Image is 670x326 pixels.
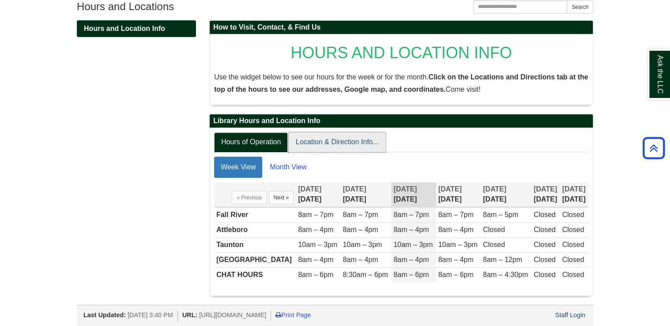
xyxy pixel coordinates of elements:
button: Search [567,0,593,14]
th: [DATE] [436,182,481,207]
span: Closed [483,241,505,248]
span: URL: [182,311,197,319]
th: [DATE] [296,182,340,207]
span: 8am – 4pm [298,256,333,263]
span: 8am – 7pm [298,211,333,218]
span: Closed [562,241,584,248]
span: 8am – 7pm [343,211,378,218]
a: Staff Login [555,311,585,319]
a: Month View [263,157,313,178]
a: Hours and Location Info [77,20,196,37]
span: 8am – 5pm [483,211,518,218]
th: [DATE] [560,182,588,207]
span: 8am – 4pm [298,226,333,233]
span: 10am – 3pm [393,241,433,248]
td: Taunton [214,238,296,253]
span: 8am – 6pm [393,271,429,278]
th: [DATE] [531,182,560,207]
span: 8am – 6pm [298,271,333,278]
span: 8am – 4pm [393,256,429,263]
span: Hours and Location Info [84,25,165,32]
span: 8am – 4pm [438,256,474,263]
span: [DATE] [438,185,462,193]
span: Closed [534,226,556,233]
strong: Click on the Locations and Directions tab at the top of the hours to see our addresses, Google ma... [214,73,588,93]
span: 8am – 4pm [438,226,474,233]
span: 8am – 7pm [438,211,474,218]
a: Print Page [275,311,311,319]
th: [DATE] [391,182,436,207]
span: 8am – 6pm [438,271,474,278]
td: CHAT HOURS [214,267,296,282]
span: [DATE] [534,185,557,193]
span: Closed [483,226,505,233]
h2: How to Visit, Contact, & Find Us [210,21,593,34]
a: Location & Direction Info... [289,132,386,152]
span: Use the widget below to see our hours for the week or for the month. Come visit! [214,73,588,93]
span: Closed [562,256,584,263]
span: 8am – 12pm [483,256,522,263]
span: [DATE] 3:40 PM [128,311,173,319]
span: Closed [534,271,556,278]
span: [DATE] [298,185,321,193]
span: Last Updated: [83,311,126,319]
button: Next » [269,191,294,204]
td: Fall River [214,208,296,223]
span: Closed [562,226,584,233]
span: Closed [534,241,556,248]
span: 8am – 4pm [393,226,429,233]
a: Week View [214,157,262,178]
span: 10am – 3pm [343,241,382,248]
span: [DATE] [393,185,417,193]
span: 8am – 7pm [393,211,429,218]
i: Print Page [275,312,281,318]
span: 10am – 3pm [438,241,478,248]
td: [GEOGRAPHIC_DATA] [214,252,296,267]
span: Closed [534,211,556,218]
span: 8:30am – 6pm [343,271,388,278]
a: Hours of Operation [214,132,288,152]
span: [DATE] [343,185,366,193]
span: Closed [562,271,584,278]
span: 8am – 4pm [343,226,378,233]
span: HOURS AND LOCATION INFO [290,44,512,62]
span: 8am – 4pm [343,256,378,263]
th: [DATE] [481,182,531,207]
td: Attleboro [214,223,296,238]
span: Closed [534,256,556,263]
span: 10am – 3pm [298,241,337,248]
a: Back to Top [640,142,668,154]
th: [DATE] [341,182,391,207]
button: « Previous [232,191,267,204]
span: [DATE] [483,185,506,193]
h1: Hours and Locations [77,0,593,13]
span: [DATE] [562,185,585,193]
div: Guide Pages [77,20,196,37]
span: Closed [562,211,584,218]
h2: Library Hours and Location Info [210,114,593,128]
span: [URL][DOMAIN_NAME] [199,311,266,319]
span: 8am – 4:30pm [483,271,528,278]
